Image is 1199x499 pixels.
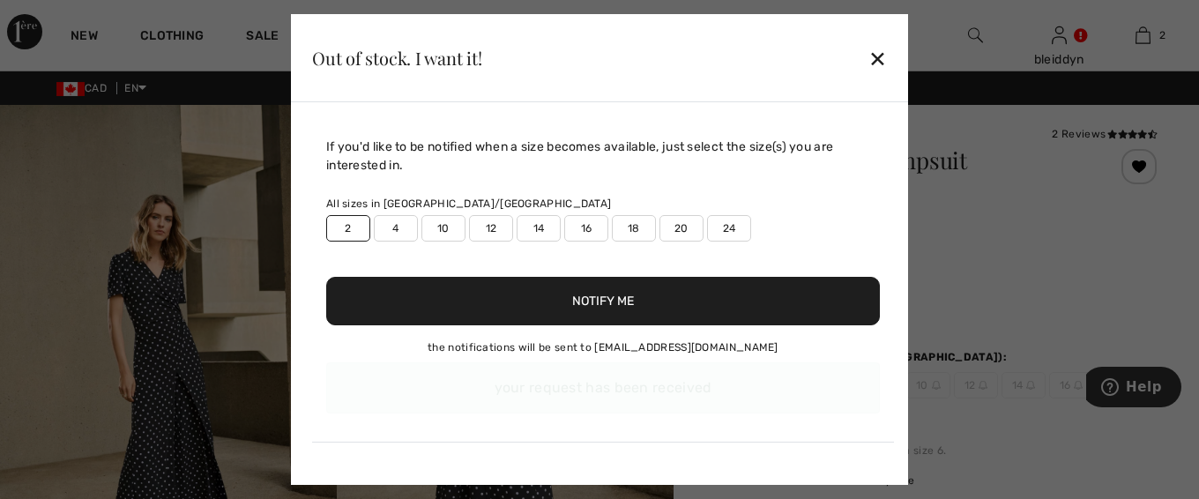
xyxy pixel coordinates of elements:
label: 20 [659,215,704,242]
div: All sizes in [GEOGRAPHIC_DATA]/[GEOGRAPHIC_DATA] [326,196,880,212]
label: 24 [707,215,751,242]
span: Help [40,12,76,28]
label: 12 [469,215,513,242]
button: Notify Me [326,277,880,325]
label: 10 [421,215,465,242]
div: the notifications will be sent to [EMAIL_ADDRESS][DOMAIN_NAME] [326,339,880,355]
label: 18 [612,215,656,242]
div: ✕ [868,40,887,77]
label: 4 [374,215,418,242]
label: 14 [517,215,561,242]
div: your request has been received [326,362,880,413]
label: 16 [564,215,608,242]
label: 2 [326,215,370,242]
div: If you'd like to be notified when a size becomes available, just select the size(s) you are inter... [326,138,880,175]
div: Out of stock. I want it! [312,49,482,67]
